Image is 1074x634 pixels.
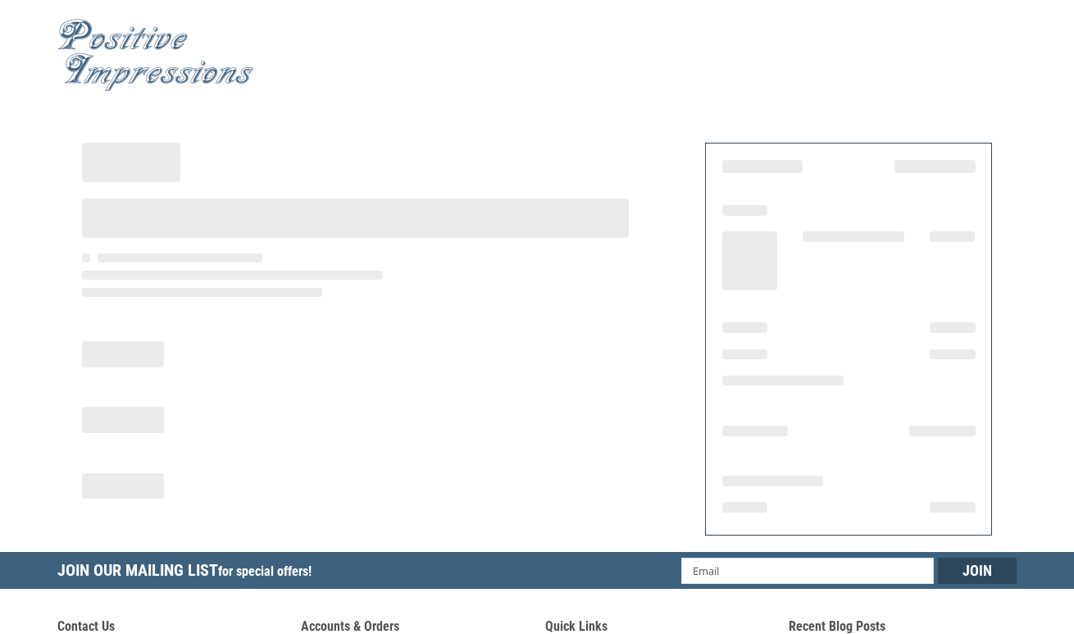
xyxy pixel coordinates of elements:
span: for special offers! [218,563,312,579]
img: Positive Impressions [57,19,254,92]
input: Join [938,558,1017,584]
h5: Join Our Mailing List [57,552,320,594]
input: Email [681,558,935,584]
